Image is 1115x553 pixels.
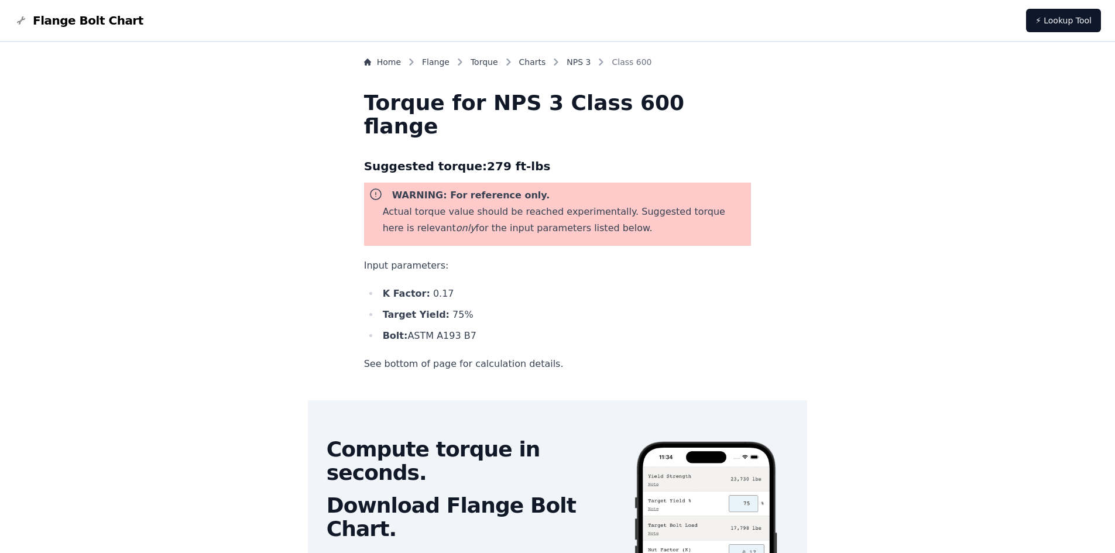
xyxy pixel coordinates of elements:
p: See bottom of page for calculation details. [364,356,752,372]
b: Bolt: [383,330,408,341]
i: only [456,222,476,233]
b: K Factor: [383,288,430,299]
h2: Compute torque in seconds. [327,438,615,485]
h3: Suggested torque: 279 ft-lbs [364,157,752,176]
a: Flange Bolt Chart LogoFlange Bolt Chart [14,12,143,29]
a: NPS 3 [567,56,591,68]
li: ASTM A193 B7 [379,328,752,344]
a: Charts [519,56,546,68]
span: Class 600 [612,56,651,68]
li: 75 % [379,307,752,323]
a: Torque [471,56,498,68]
b: Target Yield: [383,309,450,320]
img: Flange Bolt Chart Logo [14,13,28,28]
h2: Download Flange Bolt Chart. [327,494,615,541]
li: 0.17 [379,286,752,302]
p: Input parameters: [364,257,752,274]
h1: Torque for NPS 3 Class 600 flange [364,91,752,138]
p: Actual torque value should be reached experimentally. Suggested torque here is relevant for the i... [383,204,747,236]
a: Flange [422,56,450,68]
span: Flange Bolt Chart [33,12,143,29]
nav: Breadcrumb [364,56,752,73]
b: WARNING: For reference only. [392,190,550,201]
a: ⚡ Lookup Tool [1026,9,1101,32]
a: Home [364,56,401,68]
